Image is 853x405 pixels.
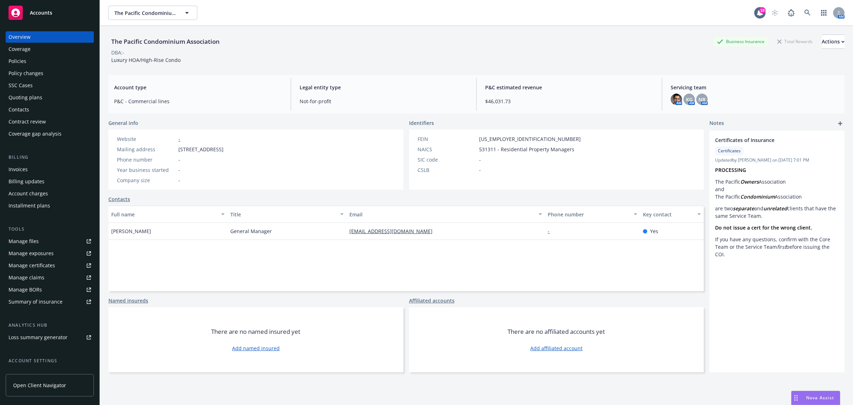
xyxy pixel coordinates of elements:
div: FEIN [418,135,476,143]
div: Company size [117,177,176,184]
a: Account charges [6,188,94,199]
span: There are no named insured yet [211,327,300,336]
span: P&C - Commercial lines [114,98,282,105]
a: SSC Cases [6,80,94,91]
a: Quoting plans [6,92,94,103]
a: - [178,136,180,142]
div: Manage claims [9,272,44,283]
span: Legal entity type [300,84,468,91]
div: Contacts [9,104,29,115]
span: The Pacific Condominium Association [114,9,176,17]
div: Coverage gap analysis [9,128,61,140]
div: Coverage [9,43,31,55]
a: Contract review [6,116,94,127]
a: Named insureds [108,297,148,304]
a: Manage exposures [6,248,94,259]
a: Coverage [6,43,94,55]
button: Nova Assist [791,391,840,405]
span: [STREET_ADDRESS] [178,146,224,153]
div: Year business started [117,166,176,174]
div: Policies [9,56,26,67]
a: Policy changes [6,68,94,79]
div: Mailing address [117,146,176,153]
span: KG [686,96,693,103]
span: [US_EMPLOYER_IDENTIFICATION_NUMBER] [479,135,581,143]
div: Analytics hub [6,322,94,329]
a: Overview [6,31,94,43]
div: Business Insurance [713,37,768,46]
div: Manage files [9,236,39,247]
span: Nova Assist [806,395,834,401]
a: [EMAIL_ADDRESS][DOMAIN_NAME] [349,228,438,235]
em: separate [733,205,754,212]
a: Manage files [6,236,94,247]
a: Add named insured [232,344,280,352]
div: Contract review [9,116,46,127]
a: Manage certificates [6,260,94,271]
div: Billing updates [9,176,44,187]
a: Billing updates [6,176,94,187]
a: Manage BORs [6,284,94,295]
button: Full name [108,206,227,223]
span: [PERSON_NAME] [111,227,151,235]
div: Phone number [117,156,176,163]
p: If you have any questions, confirm with the Core Team or the Service Team before issuing the COI. [715,236,839,258]
span: 531311 - Residential Property Managers [479,146,574,153]
div: Website [117,135,176,143]
p: are two and clients that have the same Service Team. [715,205,839,220]
strong: PROCESSING [715,167,746,173]
a: Summary of insurance [6,296,94,307]
a: Add affiliated account [530,344,583,352]
span: Luxury HOA/High-Rise Condo [111,57,181,63]
button: Key contact [640,206,704,223]
div: Service team [9,367,39,379]
div: CSLB [418,166,476,174]
div: Account settings [6,357,94,364]
div: Drag to move [792,391,800,405]
button: Title [227,206,347,223]
div: Certificates of InsuranceCertificatesUpdatedby [PERSON_NAME] on [DATE] 7:01 PMPROCESSINGThe Pacif... [709,131,844,264]
a: Installment plans [6,200,94,211]
span: Yes [650,227,658,235]
div: Summary of insurance [9,296,63,307]
span: NR [698,96,706,103]
div: Loss summary generator [9,332,68,343]
div: Phone number [548,211,629,218]
div: Total Rewards [774,37,816,46]
span: - [479,166,481,174]
a: Switch app [817,6,831,20]
span: Notes [709,119,724,128]
em: Owners [740,178,759,185]
span: - [178,156,180,163]
a: Start snowing [768,6,782,20]
div: SSC Cases [9,80,33,91]
span: There are no affiliated accounts yet [508,327,605,336]
a: Policies [6,56,94,67]
a: Affiliated accounts [409,297,455,304]
em: first [777,243,786,250]
a: Invoices [6,164,94,175]
p: The Pacific Association and The Pacific Association [715,178,839,200]
span: P&C estimated revenue [485,84,653,91]
div: 18 [759,7,766,14]
div: Tools [6,226,94,233]
button: The Pacific Condominium Association [108,6,197,20]
div: Title [230,211,336,218]
a: Contacts [108,195,130,203]
a: Coverage gap analysis [6,128,94,140]
div: Email [349,211,534,218]
span: Certificates [718,148,741,154]
div: The Pacific Condominium Association [108,37,222,46]
span: Open Client Navigator [13,382,66,389]
span: Updated by [PERSON_NAME] on [DATE] 7:01 PM [715,157,839,163]
div: Actions [822,35,844,48]
span: Identifiers [409,119,434,127]
button: Phone number [545,206,640,223]
span: Accounts [30,10,52,16]
a: Service team [6,367,94,379]
div: Policy changes [9,68,43,79]
a: Accounts [6,3,94,23]
div: Billing [6,154,94,161]
span: - [178,177,180,184]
